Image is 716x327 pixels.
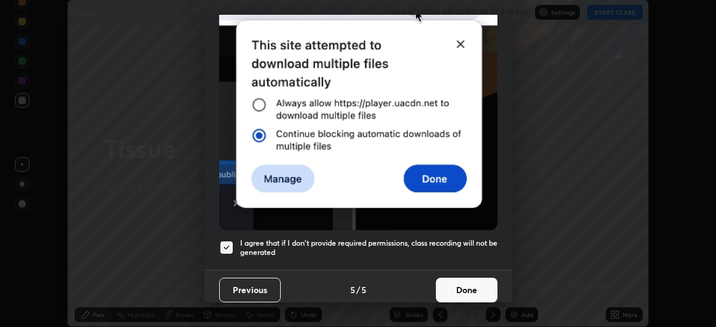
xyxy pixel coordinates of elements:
button: Previous [219,278,281,302]
h4: 5 [350,283,355,296]
h5: I agree that if I don't provide required permissions, class recording will not be generated [240,238,497,257]
h4: 5 [361,283,366,296]
h4: / [356,283,360,296]
button: Done [436,278,497,302]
